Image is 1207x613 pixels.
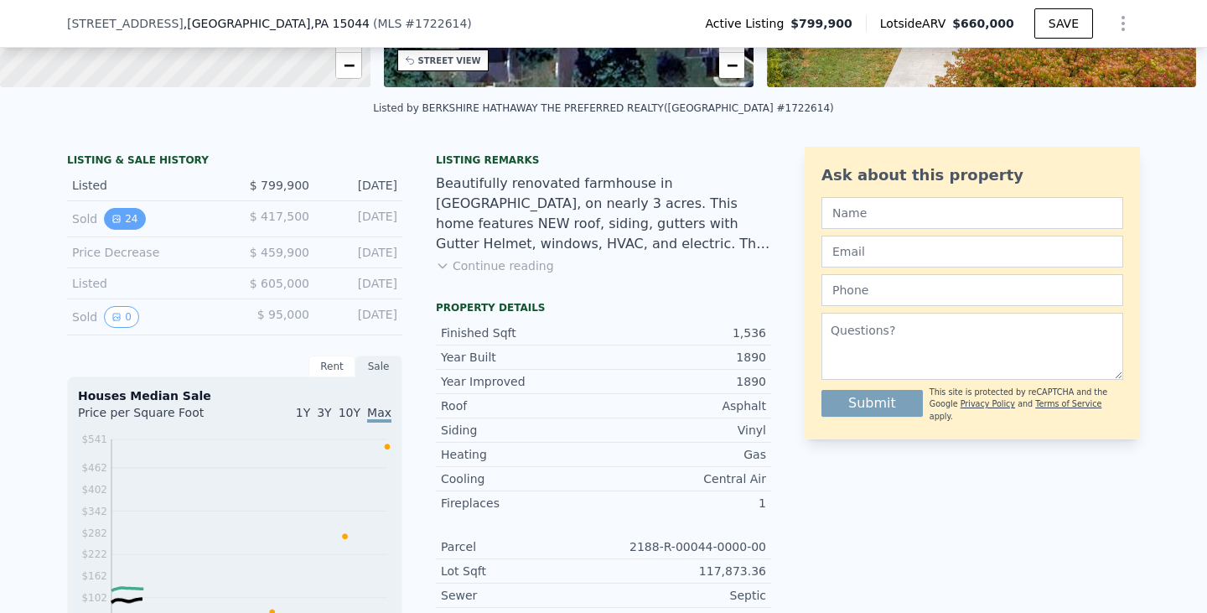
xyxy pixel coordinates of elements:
div: Siding [441,422,603,439]
div: [DATE] [323,306,397,328]
div: Gas [603,446,766,463]
span: $799,900 [790,15,852,32]
div: 1 [603,495,766,512]
span: MLS [378,17,402,30]
span: Lotside ARV [880,15,952,32]
div: 1890 [603,373,766,390]
div: Price Decrease [72,244,221,261]
span: $ 459,900 [250,246,309,259]
a: Zoom out [719,53,744,78]
a: Zoom out [336,53,361,78]
div: Listed [72,275,221,292]
button: Show Options [1106,7,1140,40]
div: Septic [603,587,766,604]
span: $ 605,000 [250,277,309,290]
div: Beautifully renovated farmhouse in [GEOGRAPHIC_DATA], on nearly 3 acres. This home features NEW r... [436,174,771,254]
div: Heating [441,446,603,463]
div: Year Built [441,349,603,366]
input: Phone [821,274,1123,306]
tspan: $402 [81,484,107,496]
input: Email [821,236,1123,268]
a: Privacy Policy [961,399,1015,408]
div: ( ) [373,15,472,32]
div: This site is protected by reCAPTCHA and the Google and apply. [930,387,1123,423]
button: View historical data [104,208,145,230]
button: View historical data [104,306,139,328]
button: SAVE [1034,8,1093,39]
div: Sold [72,208,221,230]
div: Listed by BERKSHIRE HATHAWAY THE PREFERRED REALTY ([GEOGRAPHIC_DATA] #1722614) [373,102,833,114]
button: Submit [821,390,923,417]
div: [DATE] [323,177,397,194]
span: $660,000 [952,17,1014,30]
div: Roof [441,397,603,414]
div: [DATE] [323,244,397,261]
span: 1Y [296,406,310,419]
span: $ 95,000 [257,308,309,321]
input: Name [821,197,1123,229]
span: 10Y [339,406,360,419]
span: $ 417,500 [250,210,309,223]
tspan: $222 [81,548,107,560]
div: Listing remarks [436,153,771,167]
div: [DATE] [323,275,397,292]
div: Cooling [441,470,603,487]
span: Max [367,406,391,423]
div: Year Improved [441,373,603,390]
div: LISTING & SALE HISTORY [67,153,402,170]
div: [DATE] [323,208,397,230]
div: Finished Sqft [441,325,603,341]
tspan: $541 [81,434,107,445]
div: Listed [72,177,221,194]
span: Active Listing [705,15,790,32]
span: − [343,55,354,75]
div: Property details [436,301,771,314]
div: Parcel [441,538,603,555]
span: , PA 15044 [310,17,370,30]
div: 1890 [603,349,766,366]
div: Central Air [603,470,766,487]
tspan: $342 [81,506,107,517]
span: $ 799,900 [250,179,309,192]
tspan: $162 [81,570,107,582]
div: Fireplaces [441,495,603,512]
tspan: $462 [81,462,107,474]
div: Houses Median Sale [78,387,391,404]
div: Sewer [441,587,603,604]
div: 1,536 [603,325,766,341]
div: 2188-R-00044-0000-00 [603,538,766,555]
div: Lot Sqft [441,563,603,579]
span: # 1722614 [405,17,467,30]
a: Terms of Service [1035,399,1101,408]
span: − [727,55,738,75]
div: Sale [355,356,402,377]
button: Continue reading [436,257,554,274]
tspan: $102 [81,592,107,604]
div: STREET VIEW [418,55,481,67]
div: Vinyl [603,422,766,439]
span: 3Y [317,406,331,419]
div: Rent [308,356,355,377]
div: Price per Square Foot [78,404,235,431]
div: Asphalt [603,397,766,414]
div: 117,873.36 [603,563,766,579]
div: Sold [72,306,221,328]
span: , [GEOGRAPHIC_DATA] [184,15,370,32]
span: [STREET_ADDRESS] [67,15,184,32]
div: Ask about this property [821,164,1123,187]
tspan: $282 [81,527,107,539]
